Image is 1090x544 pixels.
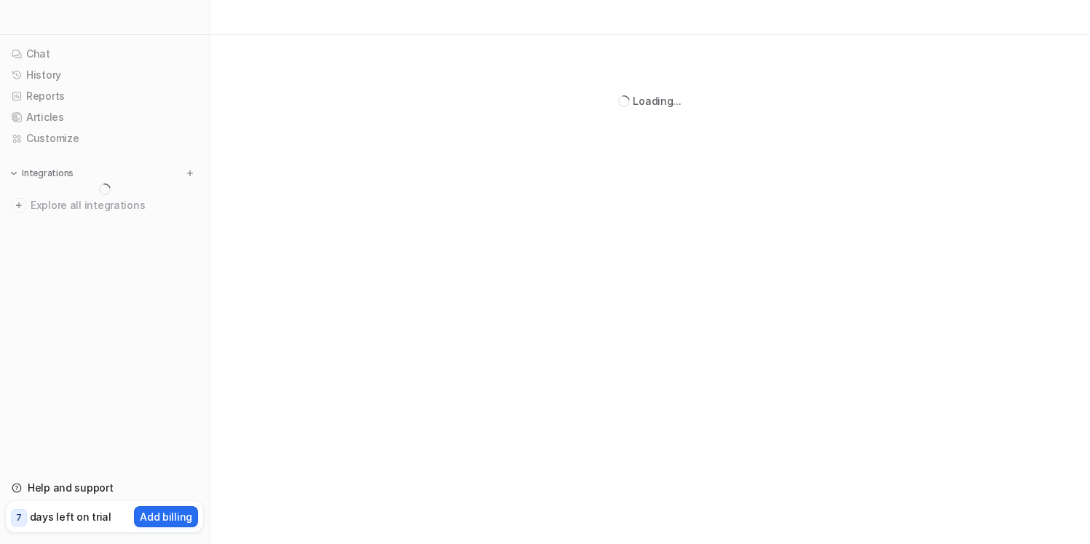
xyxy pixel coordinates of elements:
[6,65,203,85] a: History
[6,478,203,498] a: Help and support
[6,86,203,106] a: Reports
[185,168,195,178] img: menu_add.svg
[6,44,203,64] a: Chat
[134,506,198,527] button: Add billing
[12,198,26,213] img: explore all integrations
[140,509,192,524] p: Add billing
[31,194,197,217] span: Explore all integrations
[9,168,19,178] img: expand menu
[6,166,78,181] button: Integrations
[22,167,74,179] p: Integrations
[6,195,203,216] a: Explore all integrations
[6,128,203,149] a: Customize
[6,107,203,127] a: Articles
[16,511,22,524] p: 7
[633,93,681,109] div: Loading...
[30,509,111,524] p: days left on trial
